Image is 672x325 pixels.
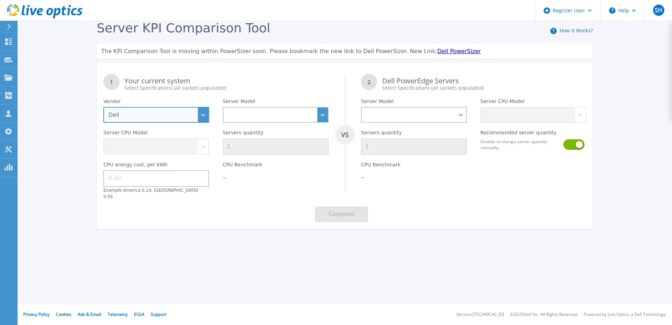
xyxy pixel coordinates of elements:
[124,84,328,91] div: Select Specifications (all sockets populated)
[584,312,666,317] li: Powered by Live Optics, a Dell Technology
[97,21,270,35] span: Server KPI Comparison Tool
[101,48,437,55] span: The KPI Comparison Tool is moving within PowerSizer soon. Please bookmark the new link to Dell Po...
[23,311,50,317] a: Privacy Policy
[103,170,209,186] input: 0.00
[103,188,198,199] label: Example America 0.14, [GEOGRAPHIC_DATA] 0.56
[510,312,577,317] li: © 2025 Dell Inc. All Rights Reserved
[223,162,263,170] label: CPU Benchmark
[382,84,586,91] div: Select Specifications (all sockets populated)
[103,130,147,138] label: Server CPU Model
[361,174,467,181] div: --
[361,162,401,170] label: CPU Benchmark
[103,98,121,107] label: Vendor
[480,139,559,151] label: Disable to change server quantity manually.
[315,206,368,222] button: Compare
[78,311,101,317] a: Ads & Email
[655,7,662,13] span: SH
[151,311,166,317] a: Support
[341,130,349,139] tspan: VS
[108,311,128,317] a: Telemetry
[223,130,264,138] label: Servers quantity
[480,130,557,138] label: Recommended server quantity
[382,77,586,91] div: Dell PowerEdge Servers
[560,27,593,34] a: How It Works?
[361,98,393,107] label: Server Model
[56,311,71,317] a: Cookies
[124,77,328,91] div: Your current system
[110,78,113,85] tspan: 1
[361,130,402,138] label: Servers quantity
[368,78,371,85] tspan: 2
[223,98,255,107] label: Server Model
[480,98,524,107] label: Server CPU Model
[223,174,329,181] div: --
[437,48,481,55] a: Dell PowerSizer
[103,162,168,170] label: CPU energy cost, per kWh
[457,312,504,317] li: Version: [TECHNICAL_ID]
[134,311,144,317] a: EULA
